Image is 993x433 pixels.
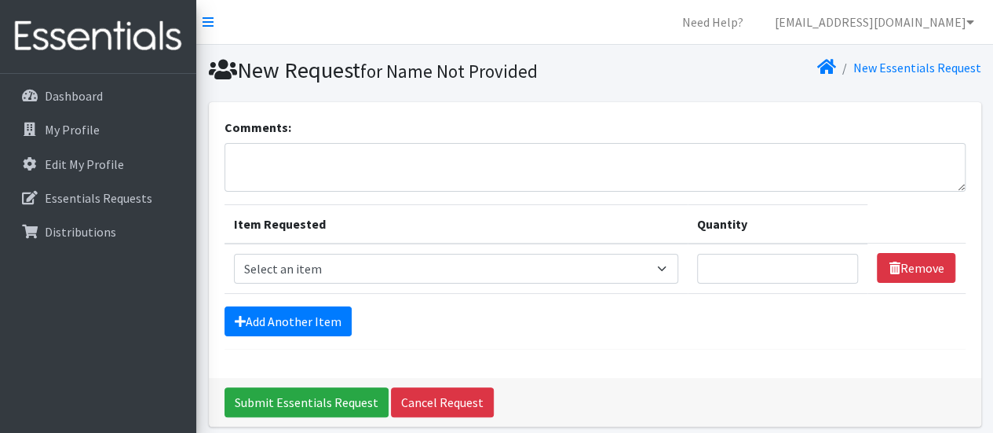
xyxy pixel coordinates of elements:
a: Edit My Profile [6,149,190,180]
label: Comments: [225,118,291,137]
a: Remove [877,253,955,283]
h1: New Request [209,57,590,84]
p: Essentials Requests [45,190,152,206]
a: Essentials Requests [6,182,190,214]
p: Distributions [45,224,116,240]
a: Distributions [6,216,190,248]
input: Submit Essentials Request [225,387,389,417]
p: Edit My Profile [45,156,124,172]
a: Dashboard [6,80,190,112]
th: Item Requested [225,204,688,244]
a: [EMAIL_ADDRESS][DOMAIN_NAME] [762,6,987,38]
a: Cancel Request [391,387,494,417]
small: for Name Not Provided [360,60,538,83]
a: Need Help? [670,6,756,38]
th: Quantity [688,204,868,244]
a: New Essentials Request [853,60,981,75]
p: My Profile [45,122,100,138]
a: My Profile [6,114,190,145]
p: Dashboard [45,88,103,104]
a: Add Another Item [225,306,352,336]
img: HumanEssentials [6,10,190,63]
